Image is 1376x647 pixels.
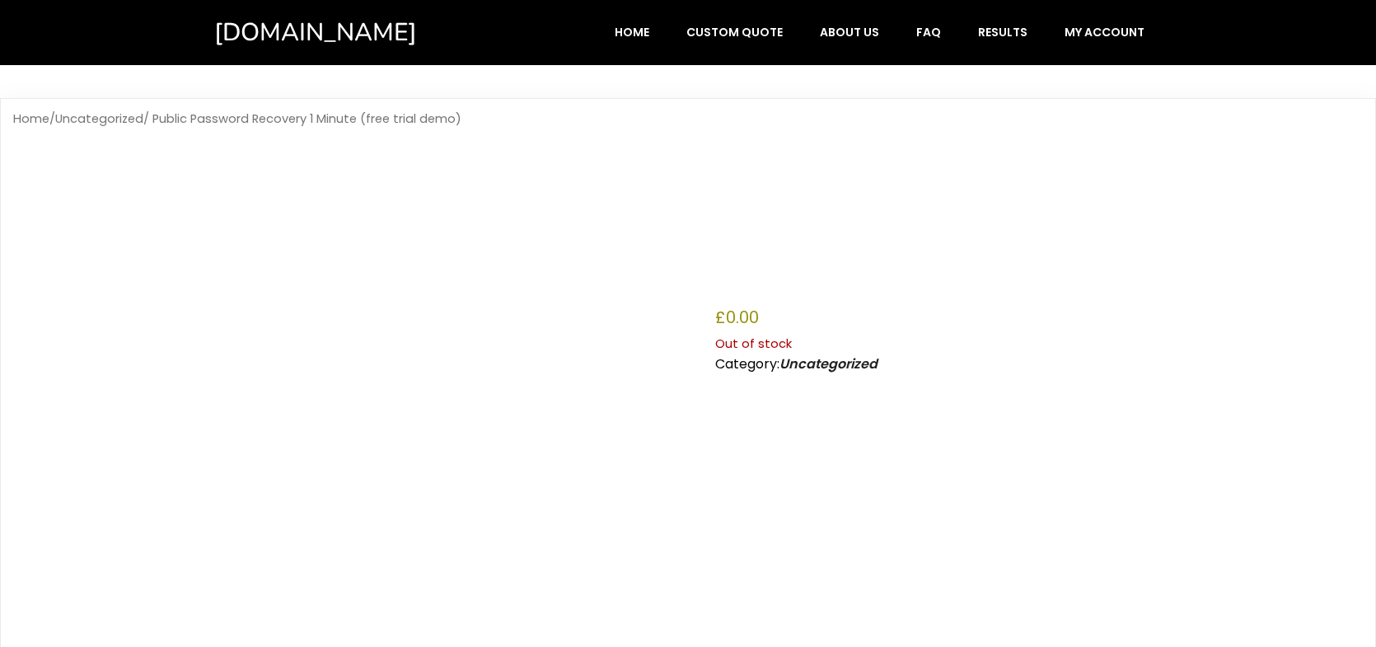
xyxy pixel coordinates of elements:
[803,16,896,48] a: About Us
[615,25,649,40] span: Home
[899,16,958,48] a: FAQ
[715,306,726,329] span: £
[820,25,879,40] span: About Us
[916,25,941,40] span: FAQ
[13,111,1363,127] nav: Breadcrumb
[715,354,878,373] span: Category:
[214,16,487,49] a: [DOMAIN_NAME]
[961,16,1045,48] a: Results
[715,333,1363,354] p: Out of stock
[13,110,49,127] a: Home
[1047,16,1162,48] a: My account
[1065,25,1144,40] span: My account
[55,110,143,127] a: Uncategorized
[715,166,1363,294] h1: Public Password Recovery 1 Minute (free trial demo)
[686,25,783,40] span: Custom Quote
[669,16,800,48] a: Custom Quote
[715,306,759,329] bdi: 0.00
[779,354,878,373] a: Uncategorized
[597,16,667,48] a: Home
[978,25,1027,40] span: Results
